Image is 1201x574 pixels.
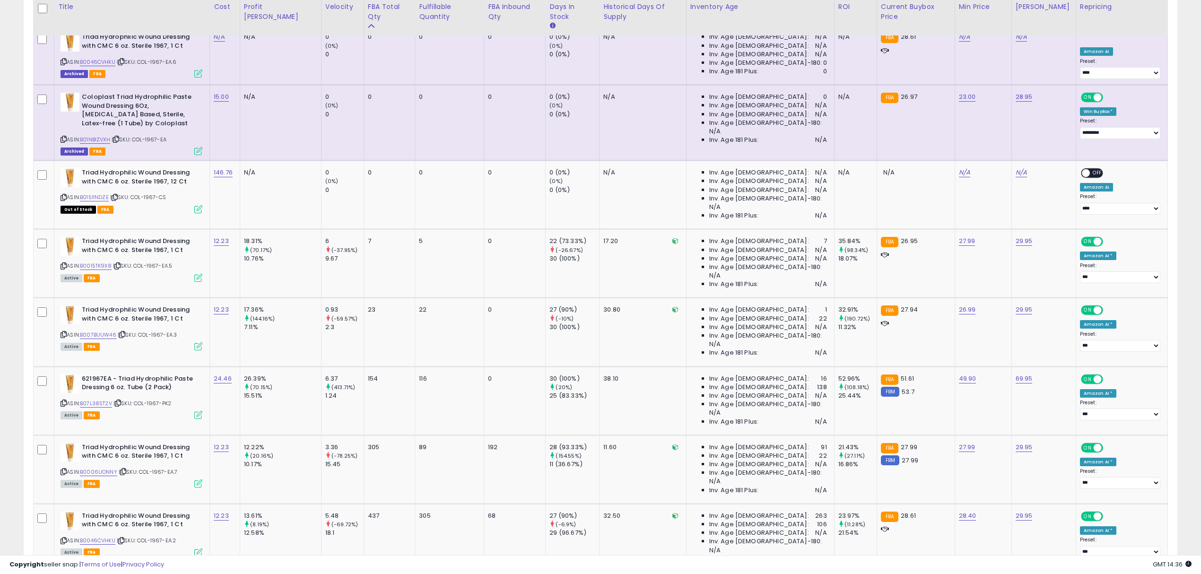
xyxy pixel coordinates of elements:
[214,374,232,383] a: 24.46
[61,411,82,419] span: All listings currently available for purchase on Amazon
[901,305,918,314] span: 27.94
[549,443,599,452] div: 28 (93.33%)
[815,177,827,185] span: N/A
[1080,47,1113,56] div: Amazon AI
[549,186,599,194] div: 0 (0%)
[1082,94,1094,102] span: ON
[709,136,759,144] span: Inv. Age 181 Plus:
[61,93,79,112] img: 41u+a+MylUL._SL40_.jpg
[214,236,229,246] a: 12.23
[556,383,572,391] small: (20%)
[244,323,321,331] div: 7.11%
[89,70,105,78] span: FBA
[556,246,583,254] small: (-26.67%)
[815,50,827,59] span: N/A
[815,110,827,119] span: N/A
[325,374,364,383] div: 6.37
[214,511,229,521] a: 12.23
[1016,511,1033,521] a: 29.95
[81,560,121,569] a: Terms of Use
[844,246,868,254] small: (98.34%)
[959,305,976,314] a: 26.99
[549,22,555,30] small: Days In Stock.
[838,93,870,101] div: N/A
[838,254,877,263] div: 18.07%
[709,67,759,76] span: Inv. Age 181 Plus:
[603,374,679,383] div: 38.10
[819,452,827,460] span: 22
[817,383,827,391] span: 138
[368,93,408,101] div: 0
[244,254,321,263] div: 10.76%
[325,102,339,109] small: (0%)
[709,110,809,119] span: Inv. Age [DEMOGRAPHIC_DATA]:
[1016,305,1033,314] a: 29.95
[61,237,202,281] div: ASIN:
[488,443,538,452] div: 192
[244,33,314,41] div: N/A
[709,409,721,417] span: N/A
[815,254,827,263] span: N/A
[603,33,679,41] div: N/A
[881,93,898,103] small: FBA
[823,59,827,67] span: 0
[80,468,117,476] a: B0006UONNY
[61,206,96,214] span: All listings that are currently out of stock and unavailable for purchase on Amazon
[419,305,477,314] div: 22
[901,32,916,41] span: 28.61
[709,314,809,323] span: Inv. Age [DEMOGRAPHIC_DATA]:
[901,92,917,101] span: 26.97
[80,193,109,201] a: B015I1NDZE
[821,374,827,383] span: 16
[244,168,314,177] div: N/A
[82,237,197,257] b: Triad Hydrophilic Wound Dressing with CMC 6 oz. Sterile 1967, 1 Ct
[1080,193,1160,215] div: Preset:
[549,168,599,177] div: 0 (0%)
[815,246,827,254] span: N/A
[325,460,364,469] div: 15.45
[901,443,917,452] span: 27.99
[419,2,480,22] div: Fulfillable Quantity
[690,2,830,12] div: Inventory Age
[823,67,827,76] span: 0
[709,93,809,101] span: Inv. Age [DEMOGRAPHIC_DATA]:
[709,323,809,331] span: Inv. Age [DEMOGRAPHIC_DATA]:
[368,33,408,41] div: 0
[1016,168,1027,177] a: N/A
[709,374,809,383] span: Inv. Age [DEMOGRAPHIC_DATA]:
[881,2,951,22] div: Current Buybox Price
[84,274,100,282] span: FBA
[250,315,275,322] small: (144.16%)
[244,374,321,383] div: 26.39%
[709,400,822,409] span: Inv. Age [DEMOGRAPHIC_DATA]-180:
[82,168,197,188] b: Triad Hydrophilic Wound Dressing with CMC 6 oz. Sterile 1967, 12 Ct
[883,168,895,177] span: N/A
[549,93,599,101] div: 0 (0%)
[603,168,679,177] div: N/A
[815,417,827,426] span: N/A
[244,305,321,314] div: 17.36%
[709,42,809,50] span: Inv. Age [DEMOGRAPHIC_DATA]:
[244,460,321,469] div: 10.17%
[549,323,599,331] div: 30 (100%)
[1101,94,1116,102] span: OFF
[1080,118,1160,139] div: Preset:
[815,323,827,331] span: N/A
[58,2,206,12] div: Title
[815,211,827,220] span: N/A
[709,101,809,110] span: Inv. Age [DEMOGRAPHIC_DATA]:
[488,93,538,101] div: 0
[815,186,827,194] span: N/A
[881,387,899,397] small: FBM
[1016,2,1072,12] div: [PERSON_NAME]
[709,168,809,177] span: Inv. Age [DEMOGRAPHIC_DATA]:
[549,33,599,41] div: 0 (0%)
[244,93,314,101] div: N/A
[325,33,364,41] div: 0
[959,374,976,383] a: 49.90
[61,512,79,531] img: 41nT1e2rVWL._SL40_.jpg
[815,33,827,41] span: N/A
[419,33,477,41] div: 0
[959,168,970,177] a: N/A
[823,93,827,101] span: 0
